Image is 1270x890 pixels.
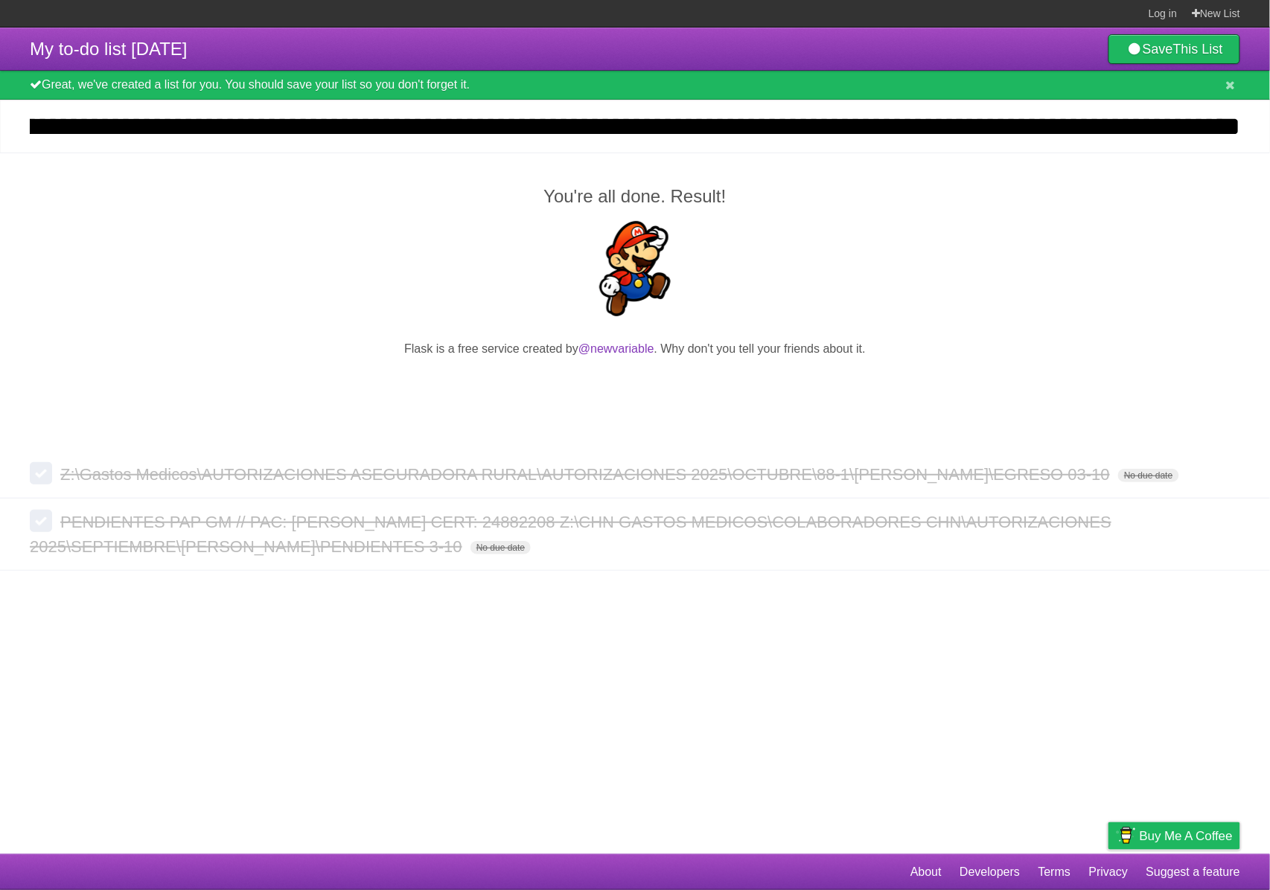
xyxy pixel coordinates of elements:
[1089,858,1128,886] a: Privacy
[30,183,1240,210] h2: You're all done. Result!
[60,465,1114,484] span: Z:\Gastos Medicos\AUTORIZACIONES ASEGURADORA RURAL\AUTORIZACIONES 2025\OCTUBRE\88-1\[PERSON_NAME]...
[1118,469,1178,482] span: No due date
[587,221,683,316] img: Super Mario
[1173,42,1223,57] b: This List
[1038,858,1071,886] a: Terms
[578,342,654,355] a: @newvariable
[1108,822,1240,850] a: Buy me a coffee
[30,39,188,59] span: My to-do list [DATE]
[30,462,52,484] label: Done
[608,377,662,397] iframe: X Post Button
[960,858,1020,886] a: Developers
[30,510,52,532] label: Done
[30,340,1240,358] p: Flask is a free service created by . Why don't you tell your friends about it.
[470,541,531,554] span: No due date
[1108,34,1240,64] a: SaveThis List
[1146,858,1240,886] a: Suggest a feature
[30,513,1111,556] span: PENDIENTES PAP GM // PAC: [PERSON_NAME] CERT: 24882208 Z:\CHN GASTOS MEDICOS\COLABORADORES CHN\AU...
[1140,823,1233,849] span: Buy me a coffee
[1116,823,1136,848] img: Buy me a coffee
[910,858,942,886] a: About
